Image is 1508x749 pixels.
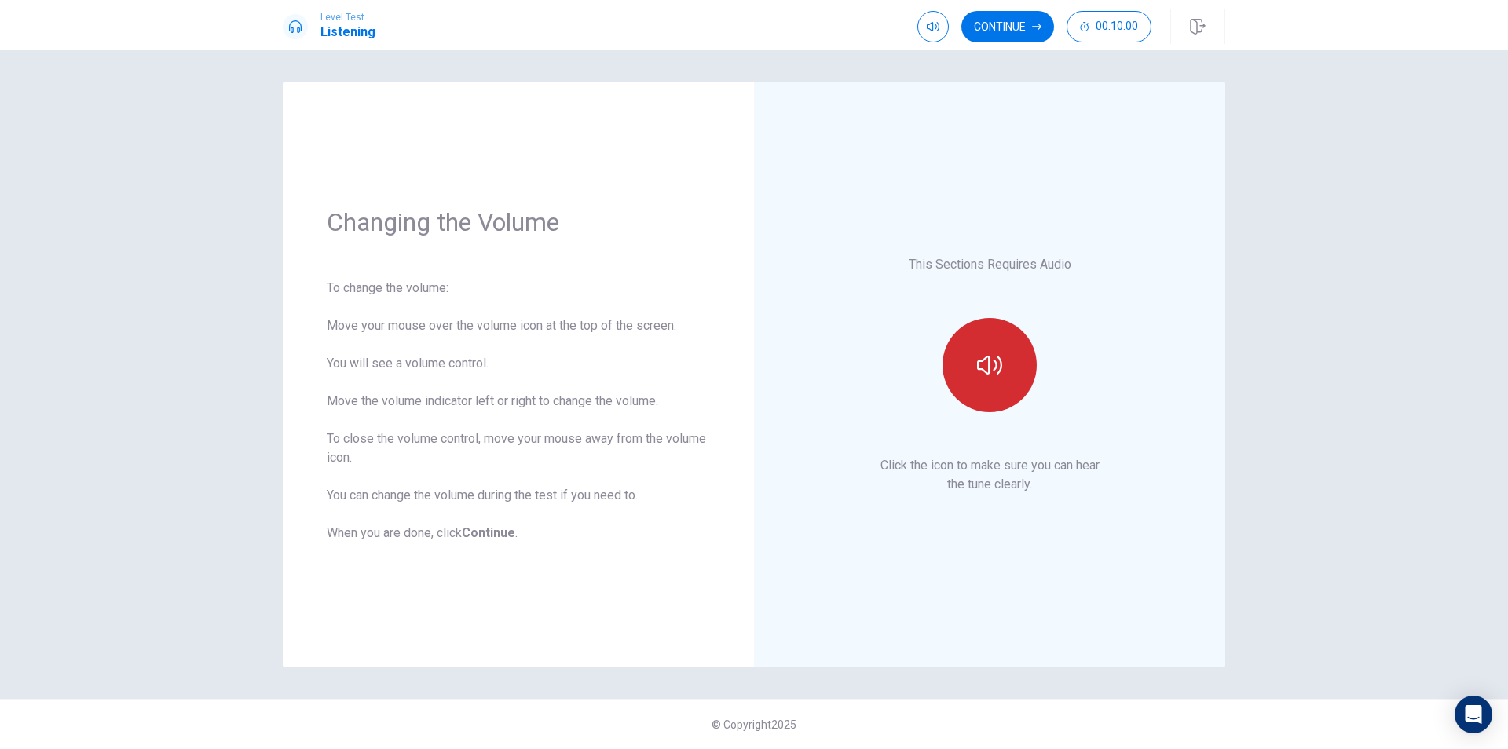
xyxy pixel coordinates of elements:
[462,525,515,540] b: Continue
[1096,20,1138,33] span: 00:10:00
[327,279,710,543] div: To change the volume: Move your mouse over the volume icon at the top of the screen. You will see...
[909,255,1071,274] p: This Sections Requires Audio
[320,12,375,23] span: Level Test
[320,23,375,42] h1: Listening
[1067,11,1151,42] button: 00:10:00
[1455,696,1492,733] div: Open Intercom Messenger
[327,206,710,238] h1: Changing the Volume
[961,11,1054,42] button: Continue
[880,456,1100,494] p: Click the icon to make sure you can hear the tune clearly.
[712,718,796,731] span: © Copyright 2025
